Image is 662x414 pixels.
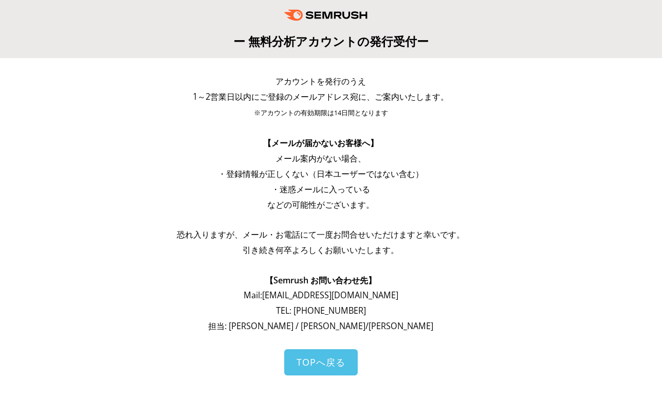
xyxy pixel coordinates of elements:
span: 恐れ入りますが、メール・お電話にて一度お問合せいただけますと幸いです。 [177,229,465,240]
a: TOPへ戻る [284,349,358,375]
span: 引き続き何卒よろしくお願いいたします。 [243,244,399,256]
span: メール案内がない場合、 [275,153,366,164]
span: ー 無料分析アカウントの発行受付ー [233,33,429,49]
span: TEL: [PHONE_NUMBER] [276,305,366,316]
span: 【メールが届かないお客様へ】 [263,137,378,149]
span: ※アカウントの有効期限は14日間となります [254,109,388,117]
span: などの可能性がございます。 [267,199,374,210]
span: TOPへ戻る [297,356,345,368]
span: 【Semrush お問い合わせ先】 [265,275,376,286]
span: ・迷惑メールに入っている [271,184,370,195]
span: ・登録情報が正しくない（日本ユーザーではない含む） [218,168,424,179]
span: 担当: [PERSON_NAME] / [PERSON_NAME]/[PERSON_NAME] [208,320,433,332]
span: 1～2営業日以内にご登録のメールアドレス宛に、ご案内いたします。 [193,91,449,102]
span: アカウントを発行のうえ [275,76,366,87]
span: Mail: [EMAIL_ADDRESS][DOMAIN_NAME] [244,290,398,301]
